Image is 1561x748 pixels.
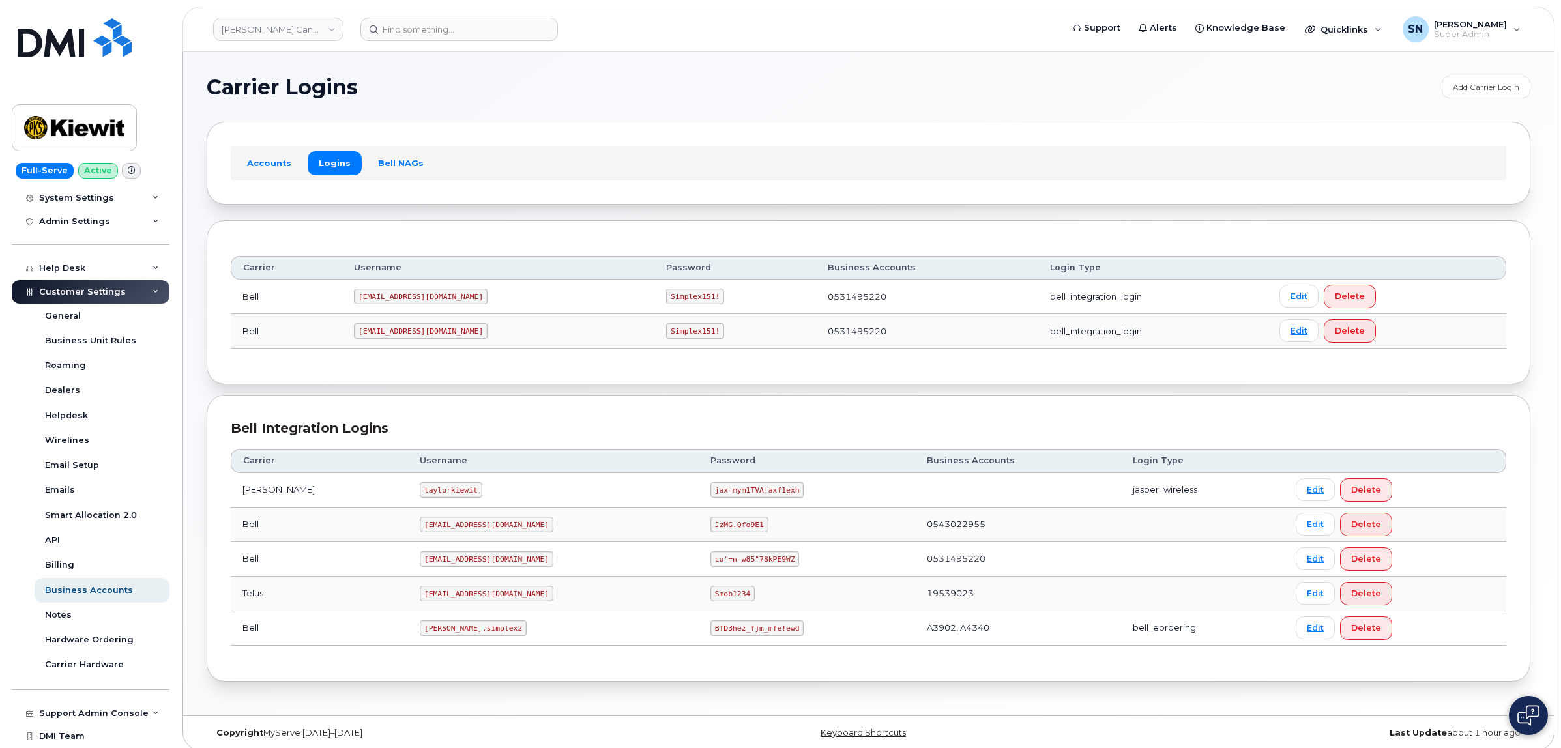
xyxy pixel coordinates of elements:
th: Business Accounts [915,449,1122,472]
button: Delete [1340,582,1392,605]
span: Carrier Logins [207,78,358,97]
span: Delete [1351,622,1381,634]
td: 0543022955 [915,508,1122,542]
span: Delete [1335,290,1365,302]
a: Edit [1296,478,1335,501]
a: Edit [1279,319,1319,342]
img: Open chat [1517,705,1539,726]
td: 0531495220 [816,280,1038,314]
span: Delete [1351,587,1381,599]
a: Add Carrier Login [1442,76,1530,98]
span: Delete [1351,518,1381,530]
div: Bell Integration Logins [231,419,1506,438]
code: taylorkiewit [420,482,482,498]
td: Bell [231,280,342,314]
code: [EMAIL_ADDRESS][DOMAIN_NAME] [420,551,553,567]
div: about 1 hour ago [1089,728,1530,738]
code: Smob1234 [710,586,755,601]
span: Delete [1351,483,1381,496]
td: Bell [231,542,408,577]
td: jasper_wireless [1121,473,1284,508]
span: Delete [1351,553,1381,565]
td: bell_integration_login [1038,314,1268,349]
a: Bell NAGs [367,151,435,175]
code: Simplex151! [666,323,724,339]
th: Business Accounts [816,256,1038,280]
th: Password [699,449,915,472]
button: Delete [1340,616,1392,640]
button: Delete [1340,513,1392,536]
code: jax-mym1TVA!axf1exh [710,482,804,498]
th: Username [408,449,699,472]
th: Carrier [231,256,342,280]
code: BTD3hez_fjm_mfe!ewd [710,620,804,636]
span: Delete [1335,324,1365,337]
td: 0531495220 [816,314,1038,349]
a: Keyboard Shortcuts [821,728,906,738]
td: Bell [231,611,408,646]
td: Bell [231,508,408,542]
a: Edit [1296,616,1335,639]
td: A3902, A4340 [915,611,1122,646]
td: bell_eordering [1121,611,1284,646]
td: Telus [231,577,408,611]
th: Carrier [231,449,408,472]
div: MyServe [DATE]–[DATE] [207,728,648,738]
strong: Copyright [216,728,263,738]
a: Edit [1279,285,1319,308]
td: Bell [231,314,342,349]
th: Username [342,256,654,280]
a: Accounts [236,151,302,175]
th: Password [654,256,816,280]
a: Logins [308,151,362,175]
button: Delete [1324,285,1376,308]
td: 19539023 [915,577,1122,611]
td: bell_integration_login [1038,280,1268,314]
button: Delete [1324,319,1376,343]
a: Edit [1296,513,1335,536]
a: Edit [1296,547,1335,570]
th: Login Type [1038,256,1268,280]
code: [PERSON_NAME].simplex2 [420,620,527,636]
code: [EMAIL_ADDRESS][DOMAIN_NAME] [420,586,553,601]
td: 0531495220 [915,542,1122,577]
code: [EMAIL_ADDRESS][DOMAIN_NAME] [420,517,553,532]
code: co'=n-w85"78kPE9WZ [710,551,799,567]
button: Delete [1340,547,1392,571]
code: Simplex151! [666,289,724,304]
strong: Last Update [1390,728,1447,738]
td: [PERSON_NAME] [231,473,408,508]
code: [EMAIL_ADDRESS][DOMAIN_NAME] [354,289,488,304]
code: JzMG.Qfo9E1 [710,517,768,532]
button: Delete [1340,478,1392,502]
a: Edit [1296,582,1335,605]
th: Login Type [1121,449,1284,472]
code: [EMAIL_ADDRESS][DOMAIN_NAME] [354,323,488,339]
